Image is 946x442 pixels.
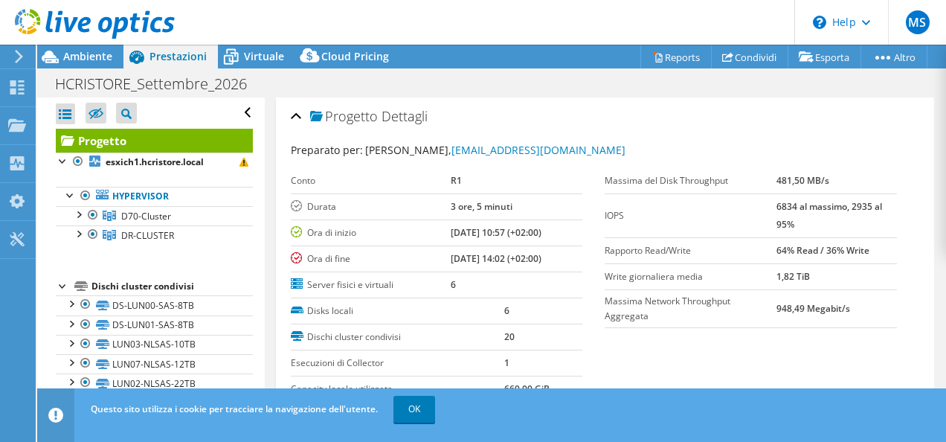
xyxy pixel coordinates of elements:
label: Durata [291,199,451,214]
label: Rapporto Read/Write [605,243,776,258]
a: Condividi [711,45,788,68]
a: DS-LUN00-SAS-8TB [56,295,253,315]
b: 6 [451,278,456,291]
a: DS-LUN01-SAS-8TB [56,316,253,335]
a: D70-Cluster [56,206,253,225]
b: [DATE] 10:57 (+02:00) [451,226,541,239]
label: Massima del Disk Throughput [605,173,776,188]
svg: \n [813,16,826,29]
b: esxich1.hcristore.local [106,156,204,168]
b: 3 ore, 5 minuti [451,200,512,213]
b: 1,82 TiB [776,270,810,283]
span: Virtuale [244,49,284,63]
b: R1 [451,174,462,187]
b: 64% Read / 36% Write [776,244,869,257]
a: Esporta [788,45,861,68]
a: DR-CLUSTER [56,225,253,245]
a: Progetto [56,129,253,153]
b: 20 [504,330,515,343]
a: OK [393,396,435,423]
label: Ora di fine [291,252,451,266]
a: [EMAIL_ADDRESS][DOMAIN_NAME] [451,143,625,157]
span: Progetto [310,109,378,124]
span: D70-Cluster [121,210,171,222]
label: Server fisici e virtuali [291,278,451,292]
span: Cloud Pricing [321,49,389,63]
label: Capacity locale utilizzata [291,382,504,397]
a: Reports [640,45,712,68]
label: Dischi cluster condivisi [291,330,504,345]
b: 948,49 Megabit/s [776,302,850,315]
span: Dettagli [382,107,428,125]
label: Massima Network Throughput Aggregata [605,294,776,324]
span: Questo sito utilizza i cookie per tracciare la navigazione dell'utente. [91,403,378,415]
a: esxich1.hcristore.local [56,153,253,172]
a: LUN03-NLSAS-10TB [56,335,253,354]
span: DR-CLUSTER [121,229,174,242]
label: Ora di inizio [291,225,451,240]
b: 481,50 MB/s [776,174,829,187]
span: Ambiente [63,49,112,63]
label: Write giornaliera media [605,269,776,284]
b: 660,00 GiB [504,382,550,395]
label: Disks locali [291,304,504,318]
div: Dischi cluster condivisi [91,278,253,295]
span: MS [906,10,930,34]
b: [DATE] 14:02 (+02:00) [451,252,541,265]
a: Altro [860,45,927,68]
label: Conto [291,173,451,188]
span: Prestazioni [149,49,207,63]
label: Preparato per: [291,143,363,157]
label: Esecuzioni di Collector [291,356,504,371]
h1: HCRISTORE_Settembre_2026 [48,76,270,92]
a: LUN07-NLSAS-12TB [56,354,253,374]
span: [PERSON_NAME], [365,143,625,157]
a: Hypervisor [56,187,253,206]
b: 6834 al massimo, 2935 al 95% [776,200,882,231]
a: LUN02-NLSAS-22TB [56,374,253,393]
b: 6 [504,304,509,317]
b: 1 [504,356,509,369]
label: IOPS [605,208,776,223]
